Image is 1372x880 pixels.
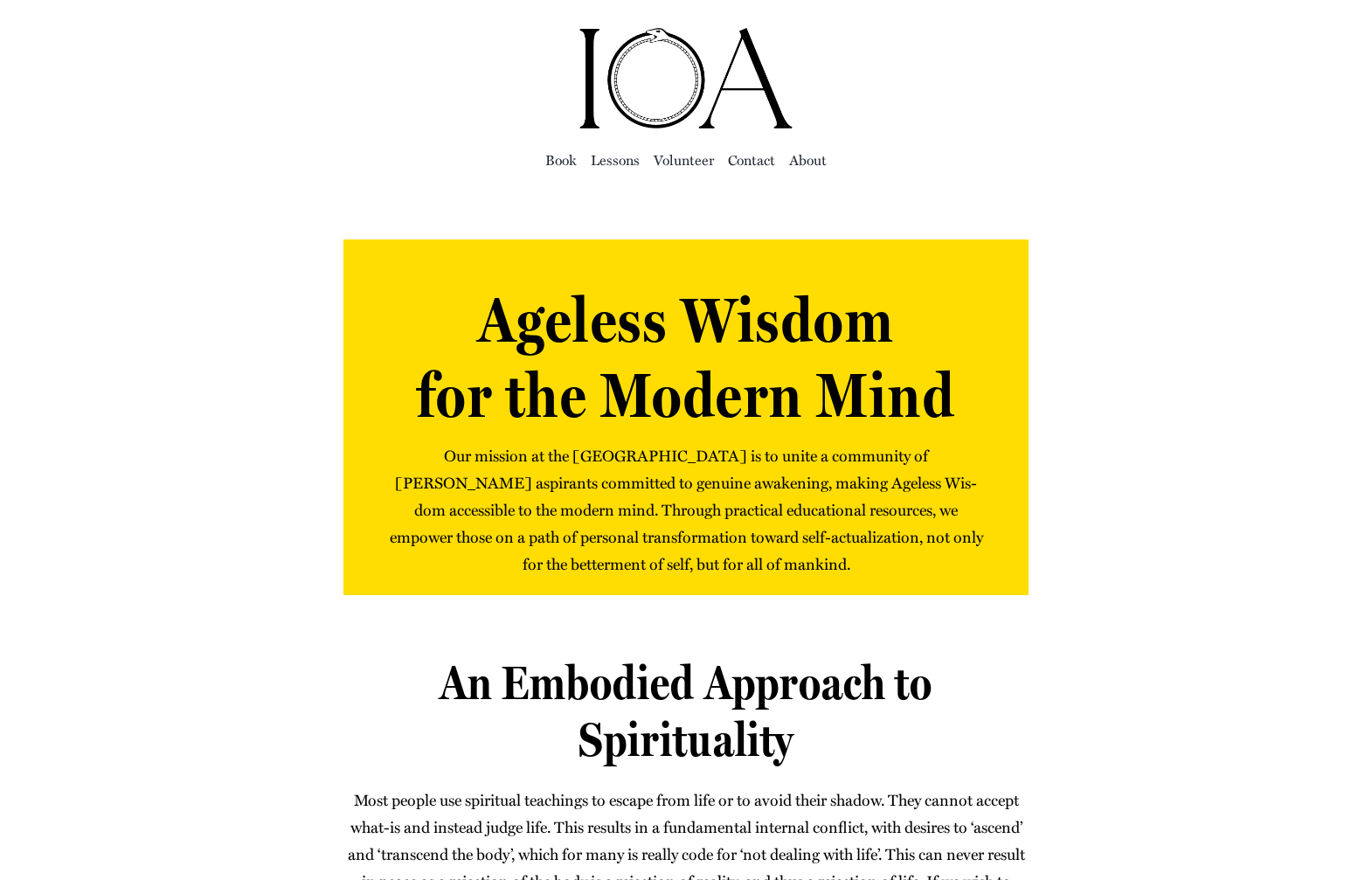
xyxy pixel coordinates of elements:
[591,148,640,172] a: Lessons
[545,148,577,172] a: Book
[654,148,714,172] a: Vol­un­teer
[387,442,985,578] p: Our mis­sion at the [GEOGRAPHIC_DATA] is to unite a com­mu­ni­ty of [PERSON_NAME] aspi­rants com­...
[577,26,795,131] img: Institute of Awakening
[577,23,795,45] a: ioa-logo
[387,282,985,433] h1: Ageless Wisdom for the Modern Mind
[728,148,775,172] a: Con­tact
[162,131,1210,187] nav: Main
[789,148,827,172] a: About
[343,655,1029,768] h2: An Embodied Approach to Spirituality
